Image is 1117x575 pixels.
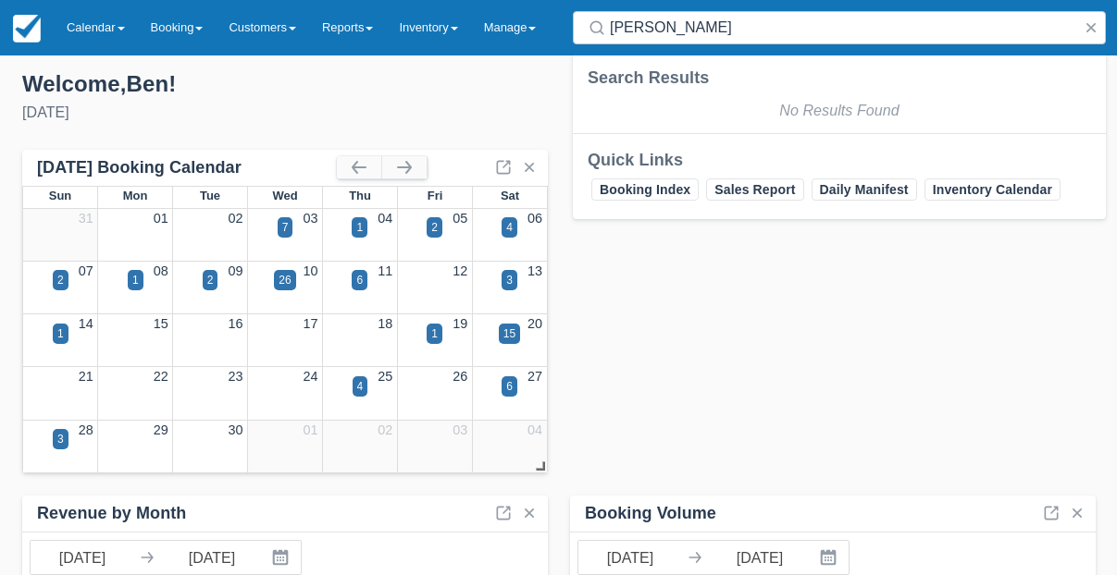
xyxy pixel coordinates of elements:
[925,178,1061,201] a: Inventory Calendar
[378,369,392,384] a: 25
[527,263,542,278] a: 13
[349,189,371,202] span: Thu
[13,15,41,43] img: checkfront-main-nav-mini-logo.png
[527,316,542,331] a: 20
[229,263,243,278] a: 09
[79,263,93,278] a: 07
[588,67,1091,89] div: Search Results
[264,541,301,574] button: Interact with the calendar and add the check-in date for your trip.
[428,189,443,202] span: Fri
[154,369,168,384] a: 22
[154,263,168,278] a: 08
[57,325,64,342] div: 1
[49,189,71,202] span: Sun
[229,316,243,331] a: 16
[154,316,168,331] a: 15
[501,189,519,202] span: Sat
[527,422,542,437] a: 04
[506,219,513,236] div: 4
[527,211,542,226] a: 06
[57,272,64,288] div: 2
[706,178,803,201] a: Sales Report
[79,316,93,331] a: 14
[527,369,542,384] a: 27
[585,503,716,524] div: Booking Volume
[378,263,392,278] a: 11
[229,369,243,384] a: 23
[272,189,297,202] span: Wed
[453,263,467,278] a: 12
[282,219,289,236] div: 7
[229,211,243,226] a: 02
[79,422,93,437] a: 28
[200,189,220,202] span: Tue
[453,316,467,331] a: 19
[578,541,682,574] input: Start Date
[57,431,64,447] div: 3
[453,211,467,226] a: 05
[207,272,214,288] div: 2
[356,272,363,288] div: 6
[79,211,93,226] a: 31
[708,541,812,574] input: End Date
[506,378,513,395] div: 6
[303,316,317,331] a: 17
[453,369,467,384] a: 26
[37,157,337,178] div: [DATE] Booking Calendar
[22,102,544,124] div: [DATE]
[22,70,544,98] div: Welcome , Ben !
[506,272,513,288] div: 3
[303,369,317,384] a: 24
[610,11,1076,44] input: Search ( / )
[588,149,1091,171] div: Quick Links
[132,272,139,288] div: 1
[431,325,438,342] div: 1
[431,219,438,236] div: 2
[378,422,392,437] a: 02
[303,422,317,437] a: 01
[154,211,168,226] a: 01
[279,272,291,288] div: 26
[812,541,849,574] button: Interact with the calendar and add the check-in date for your trip.
[378,211,392,226] a: 04
[378,316,392,331] a: 18
[160,541,264,574] input: End Date
[37,503,186,524] div: Revenue by Month
[503,325,515,342] div: 15
[229,422,243,437] a: 30
[356,219,363,236] div: 1
[154,422,168,437] a: 29
[303,263,317,278] a: 10
[357,378,364,395] div: 4
[123,189,148,202] span: Mon
[31,541,134,574] input: Start Date
[79,369,93,384] a: 21
[812,178,917,201] a: Daily Manifest
[591,178,699,201] a: Booking Index
[303,211,317,226] a: 03
[779,103,899,118] em: No Results Found
[453,422,467,437] a: 03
